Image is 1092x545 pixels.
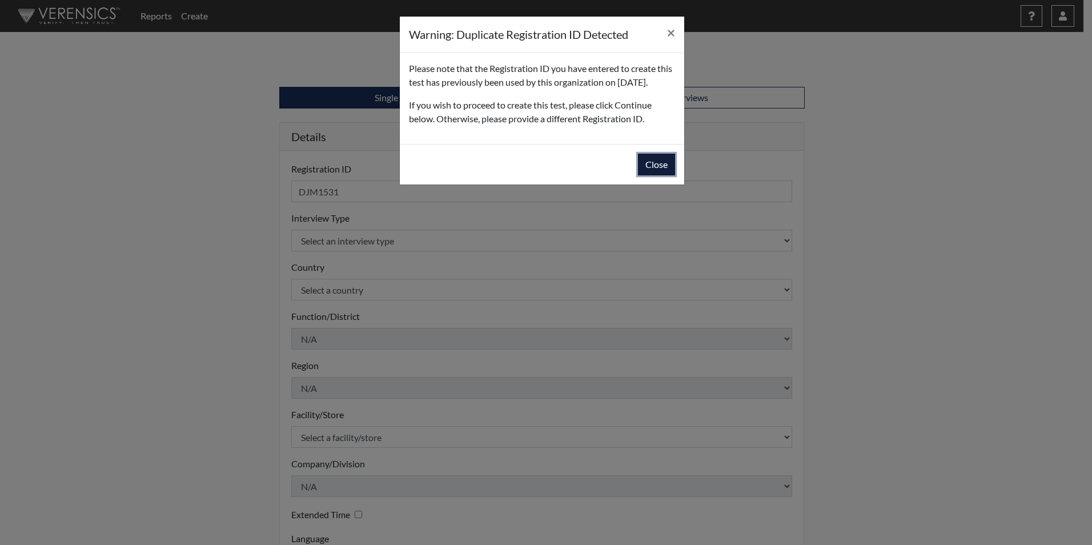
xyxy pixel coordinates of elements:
span: × [667,24,675,41]
h5: Warning: Duplicate Registration ID Detected [409,26,628,43]
button: Close [638,154,675,175]
p: If you wish to proceed to create this test, please click Continue below. Otherwise, please provid... [409,98,675,126]
p: Please note that the Registration ID you have entered to create this test has previously been use... [409,62,675,89]
button: Close [658,17,684,49]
